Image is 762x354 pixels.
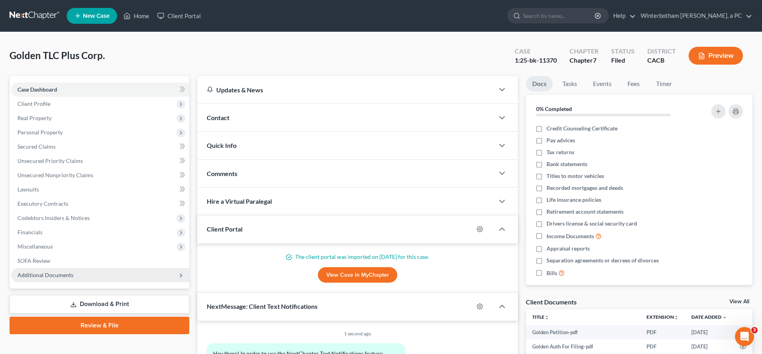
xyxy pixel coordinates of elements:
[532,314,549,320] a: Titleunfold_more
[546,208,623,216] span: Retirement account statements
[611,56,635,65] div: Filed
[546,124,618,132] span: Credit Counseling Certificate
[536,105,572,112] strong: 0% Completed
[523,8,596,23] input: Search by name...
[17,157,83,164] span: Unsecured Priority Claims
[11,168,189,182] a: Unsecured Nonpriority Claims
[17,214,90,221] span: Codebtors Insiders & Notices
[674,315,679,320] i: unfold_more
[526,298,577,306] div: Client Documents
[621,76,647,92] a: Fees
[207,170,237,177] span: Comments
[17,143,56,150] span: Secured Claims
[647,56,676,65] div: CACB
[207,253,508,261] p: The client portal was imported on [DATE] for this case.
[650,76,678,92] a: Timer
[691,314,727,320] a: Date Added expand_more
[207,302,317,310] span: NextMessage: Client Text Notifications
[11,82,189,97] a: Case Dashboard
[17,229,42,235] span: Financials
[526,325,640,339] td: Golden Petition-pdf
[207,142,237,149] span: Quick Info
[546,245,590,253] span: Appraisal reports
[515,47,557,56] div: Case
[546,256,659,264] span: Separation agreements or decrees of divorces
[11,182,189,197] a: Lawsuits
[526,339,640,354] td: Golden Auth For Filing-pdf
[609,9,636,23] a: Help
[546,196,601,204] span: Life insurance policies
[546,148,574,156] span: Tax returns
[546,160,587,168] span: Bank statements
[17,100,50,107] span: Client Profile
[587,76,618,92] a: Events
[17,129,63,136] span: Personal Property
[10,295,189,314] a: Download & Print
[17,243,53,250] span: Miscellaneous
[10,50,105,61] span: Golden TLC Plus Corp.
[637,9,752,23] a: Winterbotham [PERSON_NAME], a PC
[17,257,50,264] span: SOFA Review
[685,325,733,339] td: [DATE]
[729,299,749,304] a: View All
[546,136,575,144] span: Pay advices
[83,13,110,19] span: New Case
[546,269,557,277] span: Bills
[570,56,598,65] div: Chapter
[689,47,743,65] button: Preview
[207,197,272,205] span: Hire a Virtual Paralegal
[207,86,485,94] div: Updates & News
[546,172,604,180] span: Titles to motor vehicles
[207,330,508,337] div: 1 second ago
[11,254,189,268] a: SOFA Review
[17,115,52,121] span: Real Property
[17,272,73,278] span: Additional Documents
[17,86,57,93] span: Case Dashboard
[207,225,242,233] span: Client Portal
[17,172,93,178] span: Unsecured Nonpriority Claims
[11,154,189,168] a: Unsecured Priority Claims
[11,140,189,154] a: Secured Claims
[647,47,676,56] div: District
[647,314,679,320] a: Extensionunfold_more
[556,76,583,92] a: Tasks
[640,325,685,339] td: PDF
[546,184,623,192] span: Recorded mortgages and deeds
[153,9,205,23] a: Client Portal
[685,339,733,354] td: [DATE]
[611,47,635,56] div: Status
[119,9,153,23] a: Home
[546,220,637,228] span: Drivers license & social security card
[545,315,549,320] i: unfold_more
[640,339,685,354] td: PDF
[318,267,397,283] a: View Case in MyChapter
[526,76,553,92] a: Docs
[570,47,598,56] div: Chapter
[735,327,754,346] iframe: Intercom live chat
[593,56,597,64] span: 7
[17,200,68,207] span: Executory Contracts
[207,114,229,121] span: Contact
[10,317,189,334] a: Review & File
[17,186,39,193] span: Lawsuits
[751,327,758,333] span: 3
[515,56,557,65] div: 1:25-bk-11370
[546,232,594,240] span: Income Documents
[11,197,189,211] a: Executory Contracts
[722,315,727,320] i: expand_more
